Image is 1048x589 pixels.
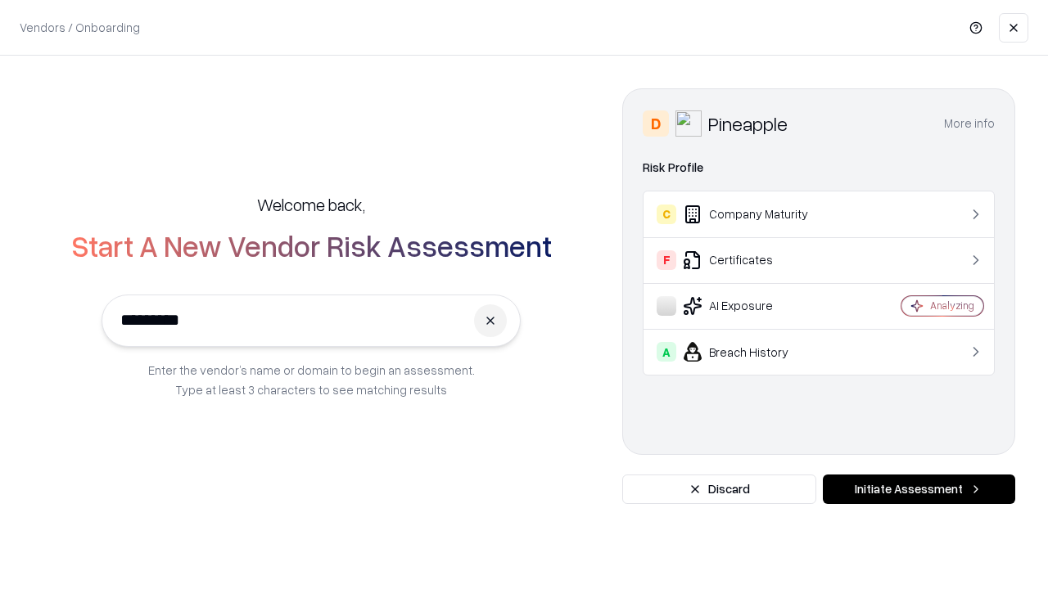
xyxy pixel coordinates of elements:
[257,193,365,216] h5: Welcome back,
[657,205,852,224] div: Company Maturity
[622,474,816,504] button: Discard
[643,110,669,137] div: D
[930,299,974,312] div: Analyzing
[657,342,676,362] div: A
[944,109,995,138] button: More info
[708,110,788,137] div: Pineapple
[657,250,676,270] div: F
[657,296,852,316] div: AI Exposure
[20,19,140,36] p: Vendors / Onboarding
[71,229,552,262] h2: Start A New Vendor Risk Assessment
[643,158,995,178] div: Risk Profile
[657,342,852,362] div: Breach History
[148,360,475,399] p: Enter the vendor’s name or domain to begin an assessment. Type at least 3 characters to see match...
[657,250,852,270] div: Certificates
[675,110,702,137] img: Pineapple
[823,474,1015,504] button: Initiate Assessment
[657,205,676,224] div: C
